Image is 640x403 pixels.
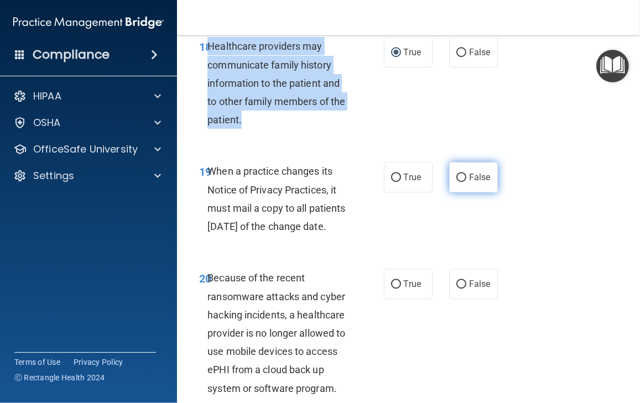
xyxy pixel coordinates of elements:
span: 20 [199,272,211,285]
p: HIPAA [33,90,61,103]
button: Open Resource Center [596,50,629,82]
input: False [456,49,466,57]
span: 18 [199,40,211,54]
span: True [404,47,421,57]
a: Terms of Use [14,357,60,368]
span: When a practice changes its Notice of Privacy Practices, it must mail a copy to all patients [DAT... [207,165,345,232]
a: OfficeSafe University [13,143,161,156]
a: Privacy Policy [74,357,123,368]
input: False [456,174,466,182]
p: OSHA [33,116,61,129]
span: False [469,47,491,57]
span: Healthcare providers may communicate family history information to the patient and to other famil... [207,40,345,125]
a: OSHA [13,116,161,129]
input: False [456,280,466,289]
span: 19 [199,165,211,179]
span: False [469,279,491,289]
span: False [469,172,491,182]
a: Settings [13,169,161,182]
img: PMB logo [13,12,164,34]
span: True [404,172,421,182]
span: Because of the recent ransomware attacks and cyber hacking incidents, a healthcare provider is no... [207,272,345,394]
h4: Compliance [33,47,110,62]
span: True [404,279,421,289]
input: True [391,49,401,57]
a: HIPAA [13,90,161,103]
iframe: Drift Widget Chat Controller [449,331,627,375]
input: True [391,280,401,289]
input: True [391,174,401,182]
span: Ⓒ Rectangle Health 2024 [14,372,105,383]
p: OfficeSafe University [33,143,138,156]
p: Settings [33,169,74,182]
